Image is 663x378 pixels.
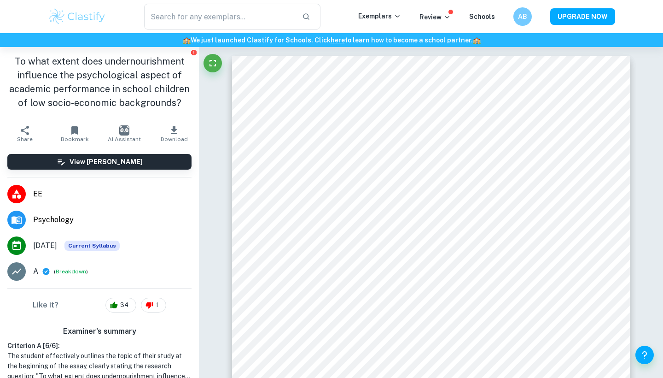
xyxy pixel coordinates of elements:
[119,125,129,136] img: AI Assistant
[183,36,191,44] span: 🏫
[190,49,197,56] button: Report issue
[144,4,295,30] input: Search for any exemplars...
[7,341,192,351] h6: Criterion A [ 6 / 6 ]:
[33,240,57,251] span: [DATE]
[151,301,163,310] span: 1
[635,346,654,364] button: Help and Feedback
[64,241,120,251] div: This exemplar is based on the current syllabus. Feel free to refer to it for inspiration/ideas wh...
[17,136,33,142] span: Share
[141,298,166,313] div: 1
[108,136,141,142] span: AI Assistant
[115,301,134,310] span: 34
[4,326,195,337] h6: Examiner's summary
[358,11,401,21] p: Exemplars
[33,300,58,311] h6: Like it?
[204,54,222,72] button: Fullscreen
[50,121,99,147] button: Bookmark
[518,12,528,22] h6: AB
[33,266,38,277] p: A
[7,54,192,110] h1: To what extent does undernourishment influence the psychological aspect of academic performance i...
[54,267,88,276] span: ( )
[161,136,188,142] span: Download
[33,189,192,200] span: EE
[419,12,451,22] p: Review
[99,121,149,147] button: AI Assistant
[105,298,136,313] div: 34
[48,7,106,26] img: Clastify logo
[56,267,86,276] button: Breakdown
[473,36,481,44] span: 🏫
[2,35,661,45] h6: We just launched Clastify for Schools. Click to learn how to become a school partner.
[64,241,120,251] span: Current Syllabus
[149,121,199,147] button: Download
[33,214,192,225] span: Psychology
[469,13,495,20] a: Schools
[513,7,532,26] button: AB
[7,154,192,170] button: View [PERSON_NAME]
[61,136,89,142] span: Bookmark
[331,36,345,44] a: here
[70,157,143,167] h6: View [PERSON_NAME]
[550,8,615,25] button: UPGRADE NOW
